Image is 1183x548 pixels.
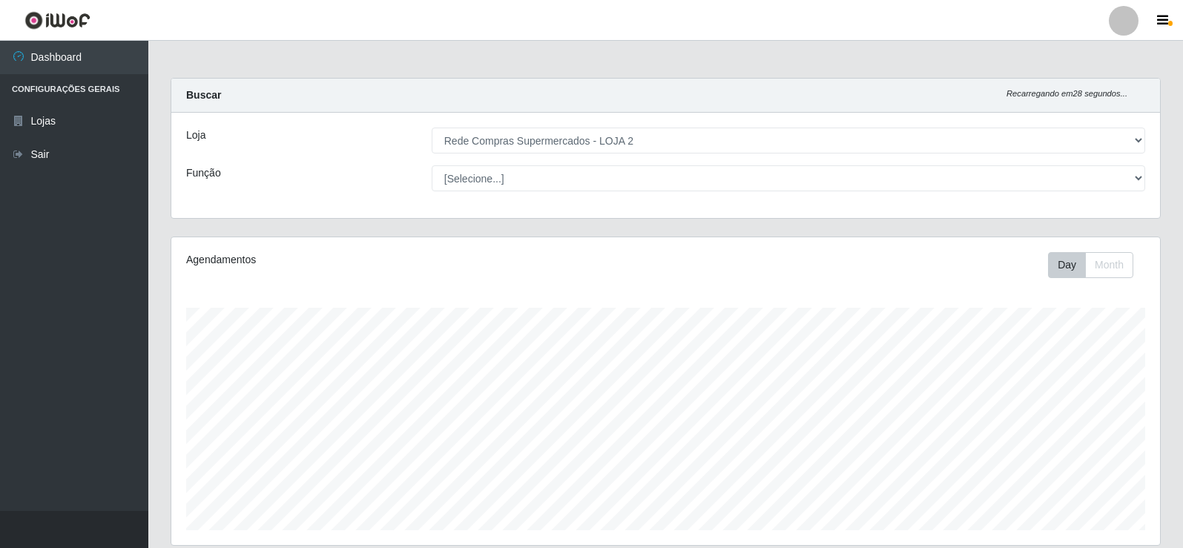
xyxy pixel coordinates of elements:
[1085,252,1133,278] button: Month
[24,11,90,30] img: CoreUI Logo
[1048,252,1086,278] button: Day
[1048,252,1145,278] div: Toolbar with button groups
[186,89,221,101] strong: Buscar
[1048,252,1133,278] div: First group
[1006,89,1127,98] i: Recarregando em 28 segundos...
[186,165,221,181] label: Função
[186,252,573,268] div: Agendamentos
[186,128,205,143] label: Loja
